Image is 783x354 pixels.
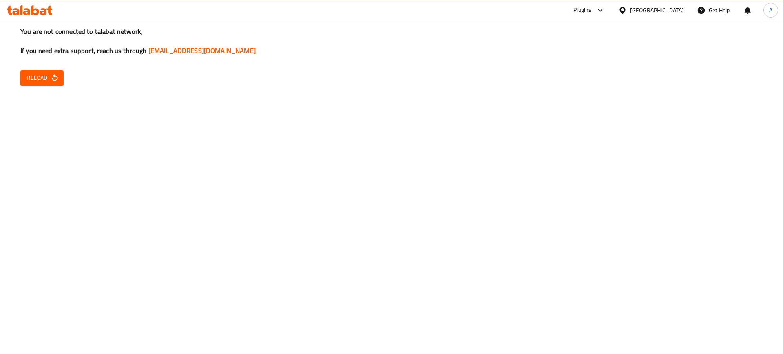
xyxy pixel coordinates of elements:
[573,5,591,15] div: Plugins
[20,27,763,55] h3: You are not connected to talabat network, If you need extra support, reach us through
[630,6,684,15] div: [GEOGRAPHIC_DATA]
[20,70,64,86] button: Reload
[769,6,772,15] span: A
[27,73,57,83] span: Reload
[148,44,256,57] a: [EMAIL_ADDRESS][DOMAIN_NAME]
